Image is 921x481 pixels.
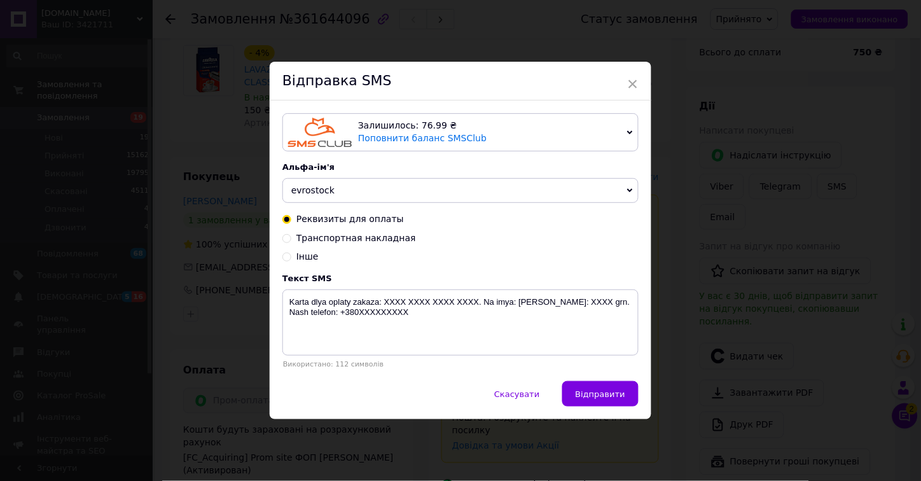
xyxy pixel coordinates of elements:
[576,389,625,399] span: Відправити
[296,251,319,261] span: Інше
[282,274,639,283] div: Текст SMS
[282,162,335,172] span: Альфа-ім'я
[270,62,651,101] div: Відправка SMS
[481,381,553,407] button: Скасувати
[358,120,622,132] div: Залишилось: 76.99 ₴
[494,389,539,399] span: Скасувати
[282,289,639,356] textarea: Karta dlya oplaty zakaza: XXXX XXXX XXXX XXXX. Na imya: [PERSON_NAME]: XXXX grn. Nash telefon: +3...
[296,214,404,224] span: Реквизиты для оплаты
[562,381,639,407] button: Відправити
[627,73,639,95] span: ×
[291,185,335,195] span: evrostock
[296,233,416,243] span: Транспортная накладная
[282,360,639,368] div: Використано: 112 символів
[358,133,487,143] a: Поповнити баланс SMSClub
